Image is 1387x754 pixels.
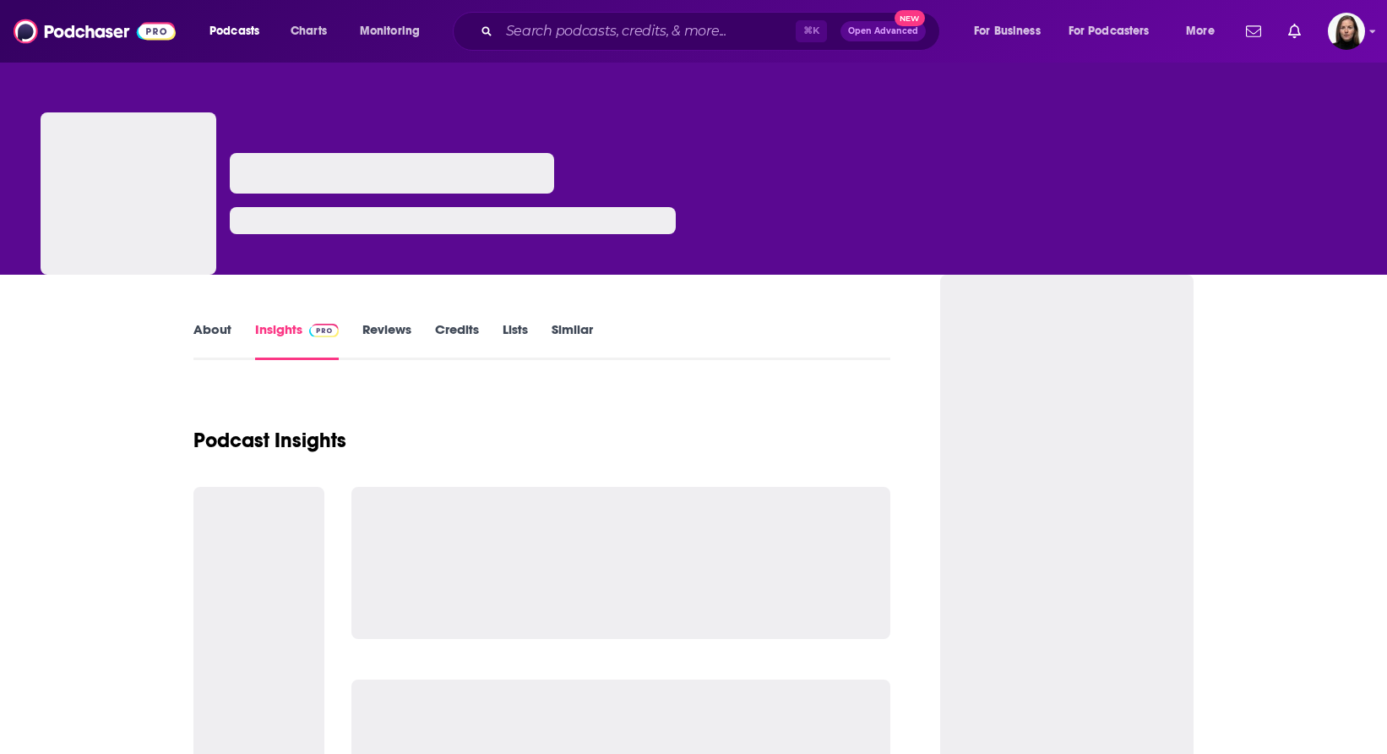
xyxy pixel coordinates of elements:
a: Similar [552,321,593,360]
span: Open Advanced [848,27,918,36]
span: For Business [974,19,1041,43]
a: Show notifications dropdown [1239,17,1268,46]
span: ⌘ K [796,20,827,42]
button: open menu [198,18,281,45]
button: open menu [348,18,442,45]
a: Charts [280,18,337,45]
span: Logged in as BevCat3 [1328,13,1365,50]
a: Show notifications dropdown [1281,17,1308,46]
a: Reviews [362,321,411,360]
button: open menu [962,18,1062,45]
button: open menu [1174,18,1236,45]
img: Podchaser Pro [309,324,339,337]
a: Credits [435,321,479,360]
span: Monitoring [360,19,420,43]
button: Show profile menu [1328,13,1365,50]
a: About [193,321,231,360]
button: open menu [1058,18,1174,45]
input: Search podcasts, credits, & more... [499,18,796,45]
img: Podchaser - Follow, Share and Rate Podcasts [14,15,176,47]
a: InsightsPodchaser Pro [255,321,339,360]
span: For Podcasters [1069,19,1150,43]
img: User Profile [1328,13,1365,50]
button: Open AdvancedNew [840,21,926,41]
span: More [1186,19,1215,43]
div: Search podcasts, credits, & more... [469,12,956,51]
span: Charts [291,19,327,43]
h1: Podcast Insights [193,428,346,453]
a: Lists [503,321,528,360]
span: Podcasts [209,19,259,43]
span: New [895,10,925,26]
